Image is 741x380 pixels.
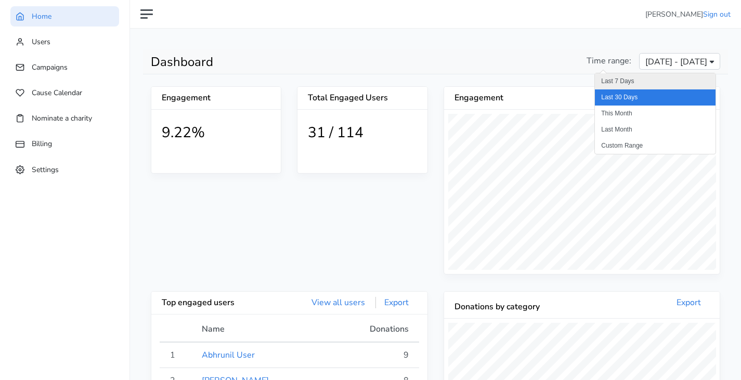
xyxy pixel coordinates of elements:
h1: 31 / 114 [308,124,417,142]
a: Export [375,297,417,308]
span: [DATE] - [DATE] [645,56,707,68]
a: Cause Calendar [10,83,119,103]
li: Last 30 Days [595,89,716,106]
td: 9 [327,342,419,368]
th: Name [196,323,327,342]
a: Abhrunil User [202,349,255,361]
a: View all users [303,297,373,308]
a: Billing [10,134,119,154]
h5: Total Engaged Users [308,93,417,103]
a: Campaigns [10,57,119,77]
h1: Dashboard [151,55,428,70]
a: Settings [10,160,119,180]
a: Export [668,297,709,308]
li: Custom Range [595,138,716,154]
a: Nominate a charity [10,108,119,128]
span: Time range: [587,55,631,67]
span: Cause Calendar [32,88,82,98]
span: Users [32,37,50,47]
h1: 9.22% [162,124,270,142]
a: Home [10,6,119,27]
span: Settings [32,164,59,174]
span: Campaigns [32,62,68,72]
h5: Engagement [454,93,582,103]
li: Last 7 Days [595,73,716,89]
h5: Donations by category [454,302,582,312]
a: Sign out [703,9,731,19]
li: Last Month [595,122,716,138]
span: Billing [32,139,52,149]
h5: Engagement [162,93,216,103]
th: Donations [327,323,419,342]
span: Nominate a charity [32,113,92,123]
span: Home [32,11,51,21]
li: [PERSON_NAME] [645,9,731,20]
td: 1 [160,342,196,368]
li: This Month [595,106,716,122]
h5: Top engaged users [162,298,289,308]
a: Users [10,32,119,52]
